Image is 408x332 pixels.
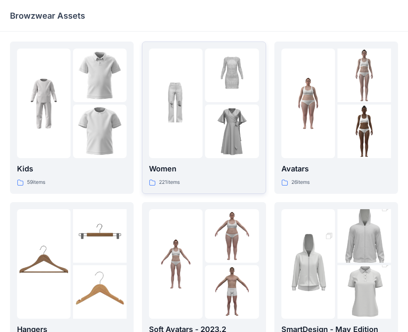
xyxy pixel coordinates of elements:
img: folder 2 [337,49,391,102]
p: Women [149,163,259,175]
img: folder 3 [205,265,259,319]
img: folder 1 [281,77,335,130]
img: folder 1 [17,77,71,130]
a: folder 1folder 2folder 3Avatars26items [274,41,398,194]
img: folder 3 [73,265,127,319]
img: folder 1 [149,77,203,130]
p: 26 items [291,178,310,187]
p: 221 items [159,178,180,187]
img: folder 3 [73,105,127,158]
img: folder 2 [73,49,127,102]
a: folder 1folder 2folder 3Women221items [142,41,266,194]
img: folder 2 [205,209,259,263]
img: folder 1 [17,237,71,290]
img: folder 3 [337,105,391,158]
img: folder 2 [205,49,259,102]
p: 59 items [27,178,45,187]
p: Browzwear Assets [10,10,85,22]
p: Kids [17,163,127,175]
a: folder 1folder 2folder 3Kids59items [10,41,134,194]
img: folder 1 [281,224,335,304]
img: folder 3 [205,105,259,158]
p: Avatars [281,163,391,175]
img: folder 2 [73,209,127,263]
img: folder 2 [337,196,391,276]
img: folder 1 [149,237,203,290]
